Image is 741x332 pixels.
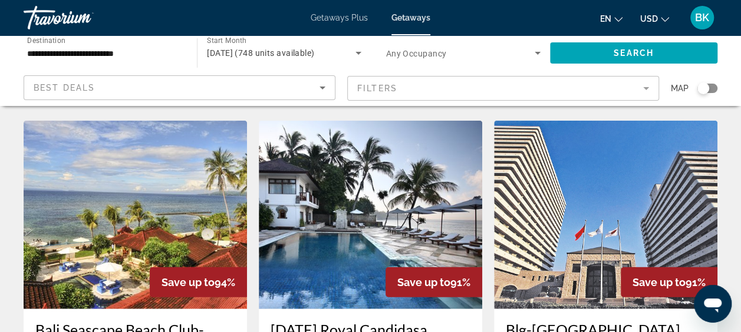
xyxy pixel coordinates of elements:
[207,36,246,45] span: Start Month
[621,267,717,297] div: 91%
[391,13,430,22] a: Getaways
[150,267,247,297] div: 94%
[695,12,709,24] span: BK
[259,121,482,309] img: 3968E01L.jpg
[633,276,686,288] span: Save up to
[34,83,95,92] span: Best Deals
[687,5,717,30] button: User Menu
[640,10,669,27] button: Change currency
[207,48,314,58] span: [DATE] (748 units available)
[311,13,368,22] a: Getaways Plus
[386,49,447,58] span: Any Occupancy
[640,14,658,24] span: USD
[494,121,717,309] img: 7589E01X.jpg
[600,14,611,24] span: en
[34,81,325,95] mat-select: Sort by
[671,80,689,97] span: Map
[162,276,215,288] span: Save up to
[600,10,623,27] button: Change language
[614,48,654,58] span: Search
[694,285,732,323] iframe: Button to launch messaging window
[27,36,65,44] span: Destination
[397,276,450,288] span: Save up to
[347,75,659,101] button: Filter
[386,267,482,297] div: 91%
[24,2,141,33] a: Travorium
[550,42,717,64] button: Search
[24,121,247,309] img: 6961E01L.jpg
